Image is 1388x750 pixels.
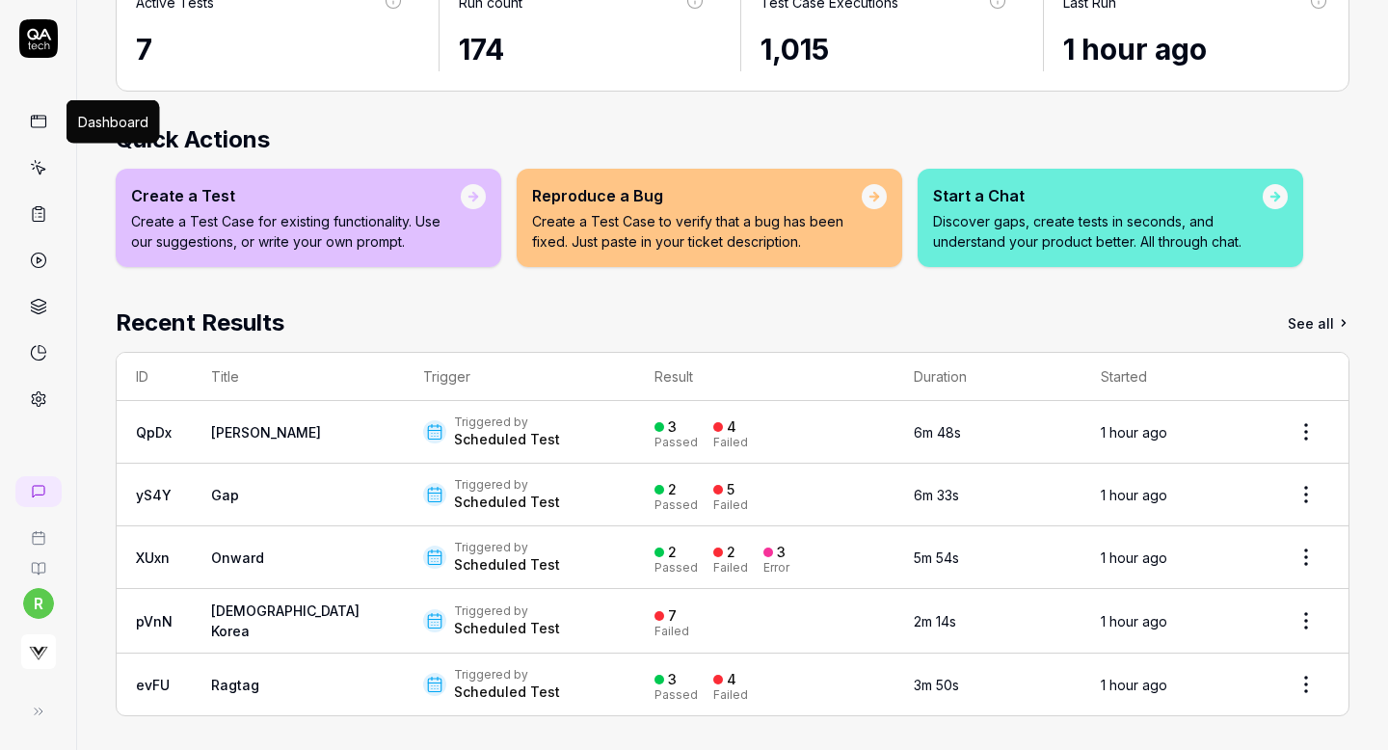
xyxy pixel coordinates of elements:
[454,667,560,683] div: Triggered by
[211,677,259,693] a: Ragtag
[116,306,284,340] h2: Recent Results
[404,353,635,401] th: Trigger
[1081,353,1264,401] th: Started
[933,184,1263,207] div: Start a Chat
[211,424,321,441] a: [PERSON_NAME]
[117,353,192,401] th: ID
[668,481,677,498] div: 2
[1288,306,1349,340] a: See all
[8,619,68,673] button: Virtusize Logo
[211,549,264,566] a: Onward
[136,613,173,629] a: pVnN
[713,499,748,511] div: Failed
[21,634,56,669] img: Virtusize Logo
[933,211,1263,252] p: Discover gaps, create tests in seconds, and understand your product better. All through chat.
[454,619,560,638] div: Scheduled Test
[713,562,748,574] div: Failed
[1101,677,1167,693] time: 1 hour ago
[211,487,239,503] a: Gap
[668,607,677,625] div: 7
[713,689,748,701] div: Failed
[136,28,404,71] div: 7
[727,481,734,498] div: 5
[23,588,54,619] button: r
[8,546,68,576] a: Documentation
[1063,32,1207,67] time: 1 hour ago
[532,184,862,207] div: Reproduce a Bug
[654,499,698,511] div: Passed
[454,493,560,512] div: Scheduled Test
[668,544,677,561] div: 2
[459,28,707,71] div: 174
[532,211,862,252] p: Create a Test Case to verify that a bug has been fixed. Just paste in your ticket description.
[654,626,689,637] div: Failed
[454,540,560,555] div: Triggered by
[454,477,560,493] div: Triggered by
[116,122,1349,157] h2: Quick Actions
[727,544,735,561] div: 2
[454,415,560,430] div: Triggered by
[8,515,68,546] a: Book a call with us
[15,476,62,507] a: New conversation
[654,562,698,574] div: Passed
[131,184,461,207] div: Create a Test
[914,549,959,566] time: 5m 54s
[1101,424,1167,441] time: 1 hour ago
[914,613,956,629] time: 2m 14s
[454,430,560,449] div: Scheduled Test
[1101,487,1167,503] time: 1 hour ago
[78,112,148,132] div: Dashboard
[1101,613,1167,629] time: 1 hour ago
[914,424,961,441] time: 6m 48s
[727,671,736,688] div: 4
[454,683,560,702] div: Scheduled Test
[454,555,560,575] div: Scheduled Test
[894,353,1082,401] th: Duration
[192,353,404,401] th: Title
[668,671,677,688] div: 3
[136,677,170,693] a: evFU
[654,437,698,448] div: Passed
[763,562,789,574] div: Error
[1101,549,1167,566] time: 1 hour ago
[211,603,360,639] a: [DEMOGRAPHIC_DATA] Korea
[727,418,736,436] div: 4
[777,544,786,561] div: 3
[136,424,172,441] a: QpDx
[136,549,170,566] a: XUxn
[131,211,461,252] p: Create a Test Case for existing functionality. Use our suggestions, or write your own prompt.
[713,437,748,448] div: Failed
[668,418,677,436] div: 3
[914,677,959,693] time: 3m 50s
[635,353,894,401] th: Result
[761,28,1008,71] div: 1,015
[914,487,959,503] time: 6m 33s
[454,603,560,619] div: Triggered by
[654,689,698,701] div: Passed
[136,487,172,503] a: yS4Y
